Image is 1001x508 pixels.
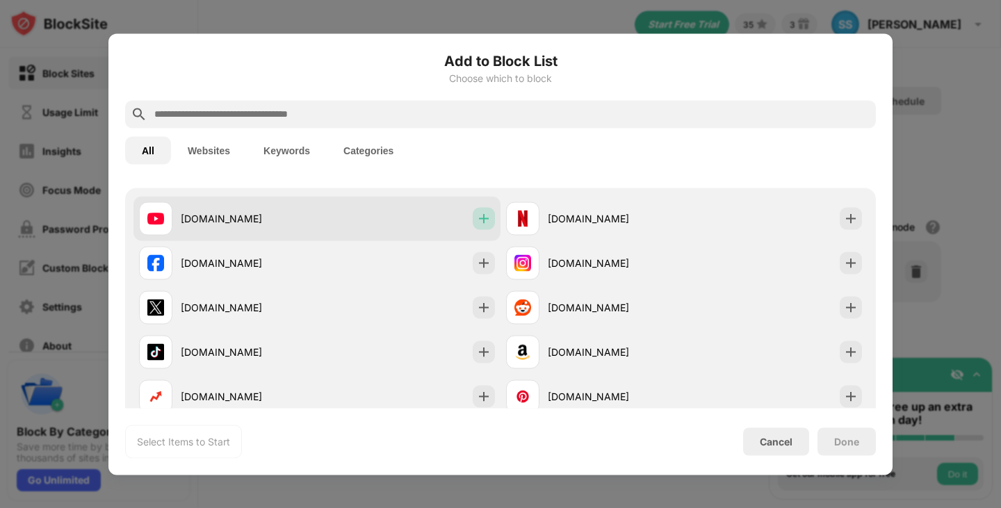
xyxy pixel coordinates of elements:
[181,389,317,404] div: [DOMAIN_NAME]
[834,436,859,447] div: Done
[171,136,247,164] button: Websites
[125,136,171,164] button: All
[147,343,164,360] img: favicons
[125,50,876,71] h6: Add to Block List
[147,254,164,271] img: favicons
[514,343,531,360] img: favicons
[760,436,792,448] div: Cancel
[147,388,164,404] img: favicons
[247,136,327,164] button: Keywords
[548,256,684,270] div: [DOMAIN_NAME]
[181,256,317,270] div: [DOMAIN_NAME]
[548,211,684,226] div: [DOMAIN_NAME]
[548,300,684,315] div: [DOMAIN_NAME]
[147,299,164,316] img: favicons
[514,254,531,271] img: favicons
[147,210,164,227] img: favicons
[131,106,147,122] img: search.svg
[548,389,684,404] div: [DOMAIN_NAME]
[548,345,684,359] div: [DOMAIN_NAME]
[181,345,317,359] div: [DOMAIN_NAME]
[181,300,317,315] div: [DOMAIN_NAME]
[514,299,531,316] img: favicons
[137,434,230,448] div: Select Items to Start
[327,136,410,164] button: Categories
[514,210,531,227] img: favicons
[514,388,531,404] img: favicons
[125,72,876,83] div: Choose which to block
[181,211,317,226] div: [DOMAIN_NAME]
